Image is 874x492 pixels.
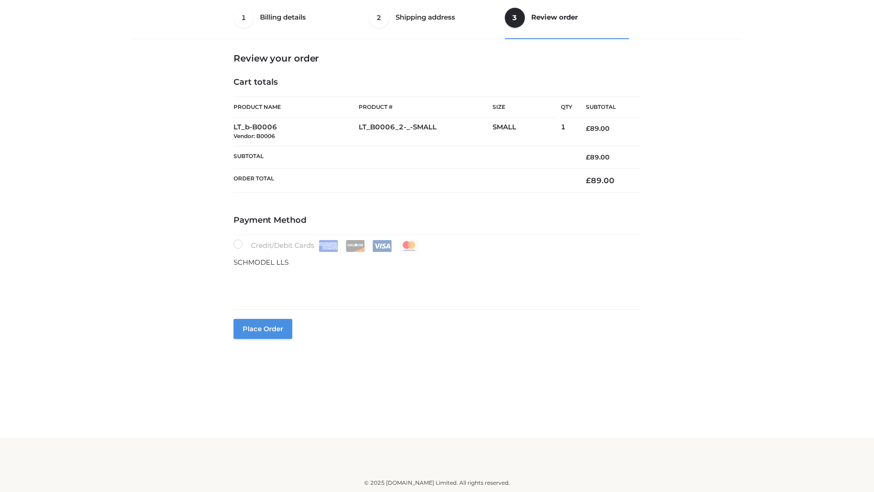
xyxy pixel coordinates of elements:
[561,118,572,146] td: 1
[234,215,640,225] h4: Payment Method
[234,169,572,193] th: Order Total
[319,240,338,252] img: Amex
[234,240,420,252] label: Credit/Debit Cards
[234,53,640,64] h3: Review your order
[586,124,590,133] span: £
[234,133,275,139] small: Vendor: B0006
[234,256,640,268] p: SCHMODEL LLS
[346,240,365,252] img: Discover
[359,97,493,118] th: Product #
[586,153,590,161] span: £
[586,153,610,161] bdi: 89.00
[234,77,640,87] h4: Cart totals
[234,319,292,339] button: Place order
[135,478,739,487] div: © 2025 [DOMAIN_NAME] Limited. All rights reserved.
[586,124,610,133] bdi: 89.00
[493,97,556,118] th: Size
[372,240,392,252] img: Visa
[234,97,359,118] th: Product Name
[561,97,572,118] th: Qty
[232,266,639,299] iframe: Secure payment input frame
[586,176,615,185] bdi: 89.00
[234,146,572,168] th: Subtotal
[399,240,419,252] img: Mastercard
[572,97,640,118] th: Subtotal
[234,118,359,146] td: LT_b-B0006
[493,118,561,146] td: SMALL
[359,118,493,146] td: LT_B0006_2-_-SMALL
[586,176,591,185] span: £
